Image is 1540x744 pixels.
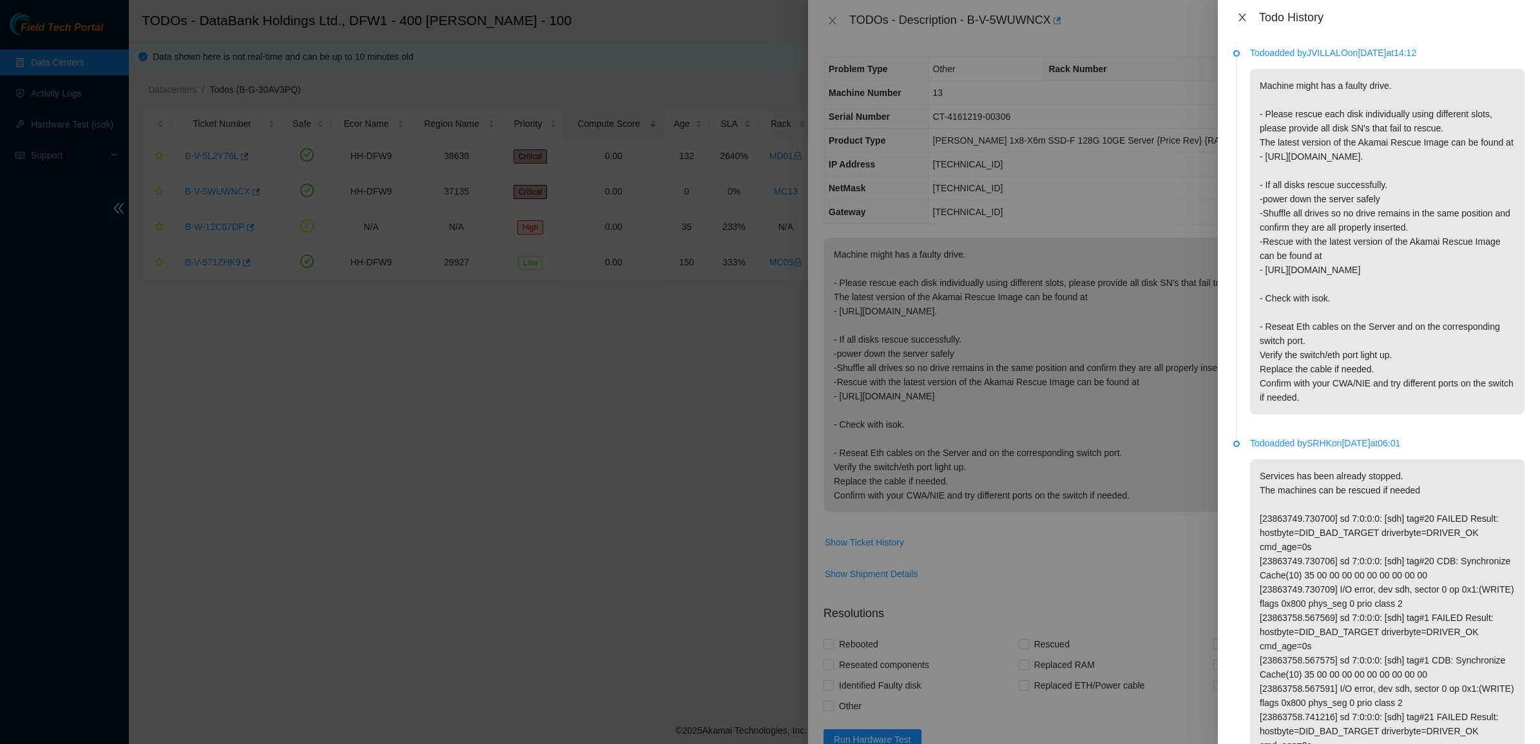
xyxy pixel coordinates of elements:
p: Machine might has a faulty drive. - Please rescue each disk individually using different slots, p... [1250,69,1525,414]
p: Todo added by JVILLALO on [DATE] at 14:12 [1250,46,1525,60]
button: Close [1233,12,1251,24]
span: close [1237,12,1247,23]
p: Todo added by SRHK on [DATE] at 06:01 [1250,436,1525,450]
div: Todo History [1259,10,1525,24]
